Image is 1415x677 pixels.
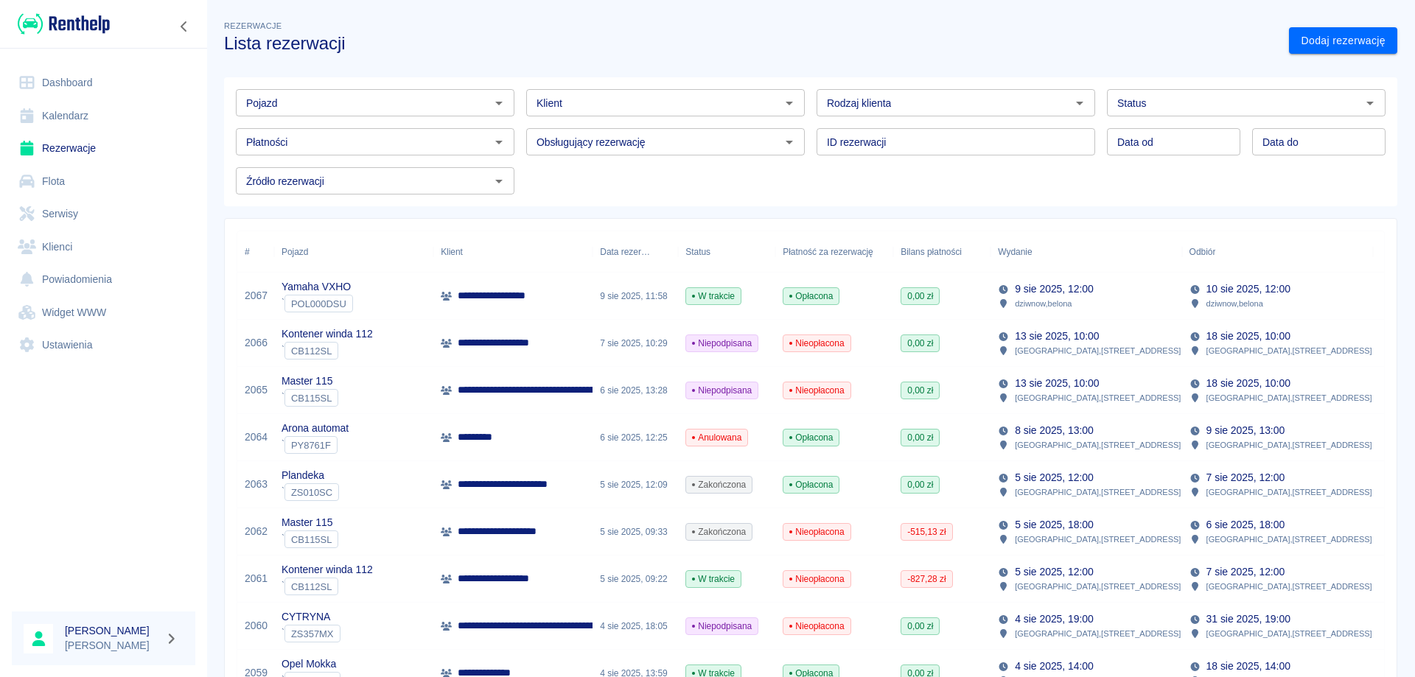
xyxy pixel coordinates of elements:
a: Flota [12,165,195,198]
span: Niepodpisana [686,620,758,633]
div: 5 sie 2025, 09:33 [593,508,678,555]
p: 5 sie 2025, 12:00 [1015,564,1094,580]
span: Niepodpisana [686,337,758,350]
a: 2061 [245,571,268,586]
div: Płatność za rezerwację [775,231,893,273]
p: 13 sie 2025, 10:00 [1015,376,1099,391]
span: 0,00 zł [901,478,939,491]
p: 18 sie 2025, 10:00 [1206,376,1290,391]
p: Opel Mokka [282,656,340,672]
button: Otwórz [1360,93,1380,113]
p: [GEOGRAPHIC_DATA] , [STREET_ADDRESS] [1015,485,1181,499]
p: [GEOGRAPHIC_DATA] , [STREET_ADDRESS] [1206,627,1372,640]
p: [GEOGRAPHIC_DATA] , [STREET_ADDRESS] [1015,438,1181,452]
div: ` [282,436,349,454]
span: 0,00 zł [901,620,939,633]
div: Płatność za rezerwację [783,231,873,273]
a: Dashboard [12,66,195,99]
p: 5 sie 2025, 18:00 [1015,517,1094,533]
div: ` [282,530,338,548]
p: Kontener winda 112 [282,326,373,342]
span: Nieopłacona [783,337,850,350]
a: Kalendarz [12,99,195,133]
div: ` [282,483,339,501]
p: [GEOGRAPHIC_DATA] , [STREET_ADDRESS] [1015,344,1181,357]
span: Zakończona [686,525,752,539]
span: -515,13 zł [901,525,951,539]
p: [GEOGRAPHIC_DATA] , [STREET_ADDRESS] [1206,485,1372,499]
div: 5 sie 2025, 12:09 [593,461,678,508]
button: Otwórz [1069,93,1090,113]
div: Odbiór [1182,231,1373,273]
span: Rezerwacje [224,21,282,30]
a: Widget WWW [12,296,195,329]
div: Pojazd [282,231,308,273]
div: ` [282,578,373,595]
div: Status [685,231,710,273]
div: 9 sie 2025, 11:58 [593,273,678,320]
span: Opłacona [783,478,839,491]
div: 7 sie 2025, 10:29 [593,320,678,367]
a: Dodaj rezerwację [1289,27,1397,55]
a: Powiadomienia [12,263,195,296]
p: 5 sie 2025, 12:00 [1015,470,1094,485]
div: Odbiór [1189,231,1216,273]
span: Opłacona [783,431,839,444]
div: Wydanie [998,231,1032,273]
p: 6 sie 2025, 18:00 [1206,517,1285,533]
p: [PERSON_NAME] [65,638,159,653]
p: 8 sie 2025, 13:00 [1015,423,1094,438]
button: Sort [650,242,671,262]
p: [GEOGRAPHIC_DATA] , [STREET_ADDRESS] [1206,580,1372,593]
p: Arona automat [282,421,349,436]
h3: Lista rezerwacji [224,33,1277,54]
p: Yamaha VXHO [282,279,353,295]
span: Nieopłacona [783,384,850,397]
a: 2065 [245,382,268,398]
a: 2066 [245,335,268,351]
p: [GEOGRAPHIC_DATA] , [STREET_ADDRESS] [1015,391,1181,404]
a: 2060 [245,618,268,634]
p: [GEOGRAPHIC_DATA] , [STREET_ADDRESS] [1015,580,1181,593]
span: Nieopłacona [783,620,850,633]
a: 2063 [245,477,268,492]
span: Zakończona [686,478,752,491]
a: Klienci [12,231,195,264]
p: 9 sie 2025, 13:00 [1206,423,1285,438]
input: DD.MM.YYYY [1252,128,1386,155]
button: Zwiń nawigację [173,17,195,36]
div: Klient [433,231,593,273]
div: Data rezerwacji [600,231,650,273]
span: ZS010SC [285,487,338,498]
div: Klient [441,231,463,273]
button: Otwórz [489,93,509,113]
span: 0,00 zł [901,384,939,397]
p: [GEOGRAPHIC_DATA] , [STREET_ADDRESS] [1015,627,1181,640]
div: Data rezerwacji [593,231,678,273]
p: 7 sie 2025, 12:00 [1206,470,1285,485]
p: Kontener winda 112 [282,562,373,578]
div: 5 sie 2025, 09:22 [593,555,678,603]
span: Opłacona [783,290,839,303]
div: Bilans płatności [893,231,990,273]
a: 2062 [245,524,268,539]
span: -827,28 zł [901,572,951,586]
button: Otwórz [779,93,800,113]
div: Bilans płatności [901,231,962,273]
span: 0,00 zł [901,431,939,444]
h6: [PERSON_NAME] [65,623,159,638]
div: # [245,231,250,273]
div: 6 sie 2025, 13:28 [593,367,678,414]
p: [GEOGRAPHIC_DATA] , [STREET_ADDRESS] [1206,344,1372,357]
p: Master 115 [282,515,338,530]
button: Otwórz [489,132,509,152]
span: CB115SL [285,534,338,545]
p: 9 sie 2025, 12:00 [1015,281,1094,297]
a: 2067 [245,288,268,304]
div: ` [282,342,373,359]
span: POL000DSU [285,298,352,309]
a: Renthelp logo [12,12,110,36]
p: [GEOGRAPHIC_DATA] , [STREET_ADDRESS] [1206,533,1372,546]
p: [GEOGRAPHIC_DATA] , [STREET_ADDRESS] [1015,533,1181,546]
button: Otwórz [489,171,509,192]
